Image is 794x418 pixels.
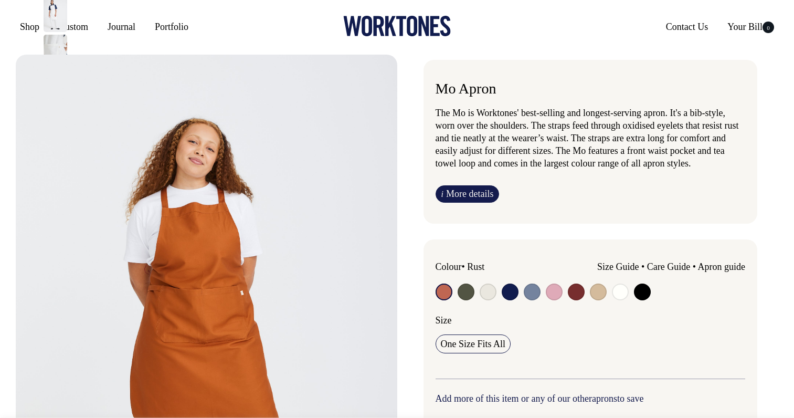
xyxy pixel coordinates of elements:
a: Portfolio [151,17,193,36]
span: 0 [763,22,774,33]
a: Your Bill0 [723,17,778,36]
input: One Size Fits All [436,335,511,353]
a: Contact Us [662,17,713,36]
a: Shop [16,17,44,36]
span: One Size Fits All [441,338,506,350]
a: Custom [55,17,92,36]
img: off-white [44,35,67,71]
a: Journal [103,17,140,36]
